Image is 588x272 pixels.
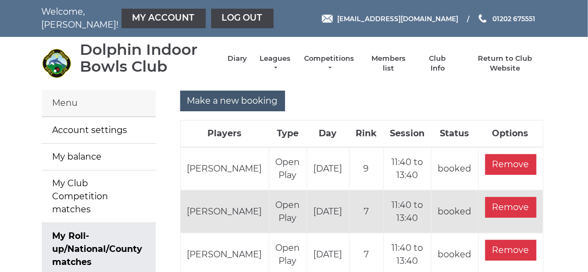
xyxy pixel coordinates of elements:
td: 11:40 to 13:40 [383,190,431,233]
a: Log out [211,9,274,28]
a: Diary [227,54,247,64]
nav: Welcome, [PERSON_NAME]! [42,5,243,31]
img: Dolphin Indoor Bowls Club [42,48,72,78]
a: Competitions [303,54,355,73]
th: Day [307,120,349,147]
td: 7 [349,190,383,233]
td: [PERSON_NAME] [180,147,269,191]
td: [PERSON_NAME] [180,190,269,233]
th: Session [383,120,431,147]
a: Club Info [422,54,453,73]
img: Phone us [479,14,486,23]
input: Remove [485,197,536,218]
input: Make a new booking [180,91,285,111]
a: Email [EMAIL_ADDRESS][DOMAIN_NAME] [322,14,458,24]
span: 01202 675551 [492,14,535,22]
td: booked [431,190,478,233]
th: Type [269,120,307,147]
a: My Account [122,9,206,28]
td: 11:40 to 13:40 [383,147,431,191]
a: Return to Club Website [464,54,546,73]
div: Menu [42,90,156,117]
a: Phone us 01202 675551 [477,14,535,24]
td: Open Play [269,190,307,233]
span: [EMAIL_ADDRESS][DOMAIN_NAME] [337,14,458,22]
input: Remove [485,154,536,175]
th: Players [180,120,269,147]
td: [DATE] [307,147,349,191]
input: Remove [485,240,536,261]
a: Account settings [42,117,156,143]
div: Dolphin Indoor Bowls Club [80,41,217,75]
a: My Club Competition matches [42,170,156,223]
a: My balance [42,144,156,170]
a: Leagues [258,54,292,73]
img: Email [322,15,333,23]
th: Status [431,120,478,147]
th: Rink [349,120,383,147]
td: 9 [349,147,383,191]
td: booked [431,147,478,191]
td: [DATE] [307,190,349,233]
td: Open Play [269,147,307,191]
th: Options [478,120,543,147]
a: Members list [366,54,411,73]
